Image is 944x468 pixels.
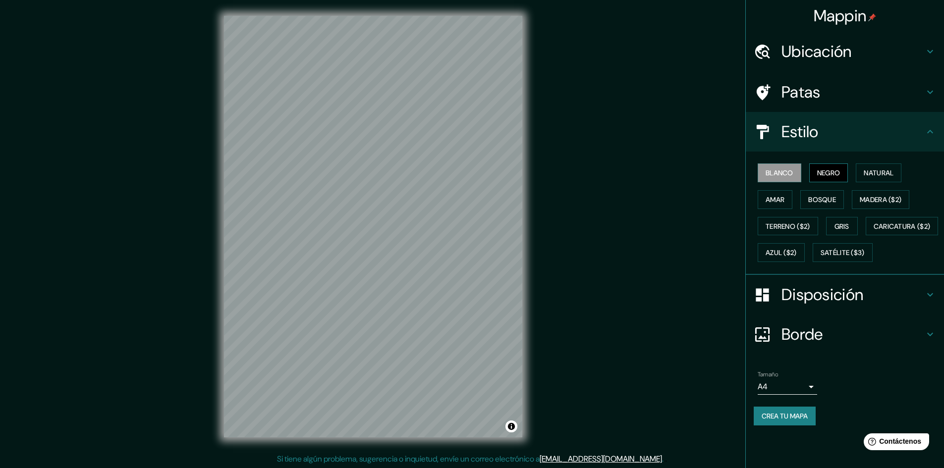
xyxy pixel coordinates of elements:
[758,381,768,392] font: A4
[540,454,662,464] a: [EMAIL_ADDRESS][DOMAIN_NAME]
[856,163,901,182] button: Natural
[277,454,540,464] font: Si tiene algún problema, sugerencia o inquietud, envíe un correo electrónico a
[758,370,778,378] font: Tamaño
[856,429,933,457] iframe: Lanzador de widgets de ayuda
[758,243,805,262] button: Azul ($2)
[758,379,817,395] div: A4
[766,249,797,258] font: Azul ($2)
[834,222,849,231] font: Gris
[758,190,792,209] button: Amar
[754,407,816,425] button: Crea tu mapa
[821,249,865,258] font: Satélite ($3)
[758,217,818,236] button: Terreno ($2)
[766,168,793,177] font: Blanco
[864,168,893,177] font: Natural
[860,195,901,204] font: Madera ($2)
[766,222,810,231] font: Terreno ($2)
[781,284,863,305] font: Disposición
[662,454,664,464] font: .
[781,82,821,103] font: Patas
[746,32,944,71] div: Ubicación
[781,324,823,345] font: Borde
[664,453,665,464] font: .
[800,190,844,209] button: Bosque
[868,13,876,21] img: pin-icon.png
[817,168,840,177] font: Negro
[866,217,939,236] button: Caricatura ($2)
[808,195,836,204] font: Bosque
[224,16,522,437] canvas: Mapa
[758,163,801,182] button: Blanco
[746,314,944,354] div: Borde
[852,190,909,209] button: Madera ($2)
[813,243,873,262] button: Satélite ($3)
[826,217,858,236] button: Gris
[505,420,517,432] button: Activar o desactivar atribución
[762,412,808,420] font: Crea tu mapa
[746,72,944,112] div: Patas
[781,121,819,142] font: Estilo
[746,112,944,152] div: Estilo
[814,5,867,26] font: Mappin
[766,195,784,204] font: Amar
[781,41,852,62] font: Ubicación
[746,275,944,314] div: Disposición
[874,222,931,231] font: Caricatura ($2)
[665,453,667,464] font: .
[809,163,848,182] button: Negro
